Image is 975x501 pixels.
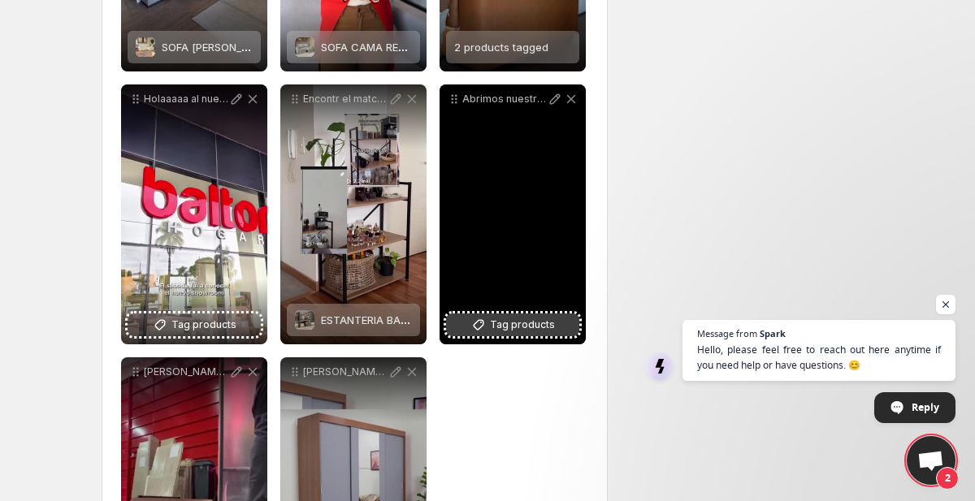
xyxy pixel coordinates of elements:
span: SOFA [PERSON_NAME] 2.70CM RETRACTIL RECLINABLE [162,41,441,54]
div: Abrimos nuestro nuevo SHOW ROOM Ven a conocernos en AvTag products [440,84,586,344]
span: Tag products [490,317,555,333]
span: ESTANTERIA BAJA CON 3 ESTANTES LINEA INDUSTRIAL HIERRO - [GEOGRAPHIC_DATA] HOGAR [321,313,800,326]
span: Reply [912,393,939,421]
p: Abrimos nuestro nuevo SHOW ROOM Ven a conocernos en Av [462,93,547,106]
span: 2 products tagged [454,41,548,54]
span: Hello, please feel free to reach out here anytime if you need help or have questions. 😊 [697,342,941,373]
p: Encontr el match perfecto para mi estacin de caf Toda la lnea industrial la encuentran en baltonu... [303,93,388,106]
span: Tag products [171,317,236,333]
p: Holaaaaa al nuevo showroom de baltonuy Amando cada rincn un local hermoso y te dan ganas de lleva... [144,93,228,106]
p: [PERSON_NAME] un toque de elegancia a tu dormitorio con el Ropero Matrimonial Reno Este espectacu... [303,365,388,378]
p: [PERSON_NAME] a tu oficina un toque industrial nico y transforma tu ambiente con este mueble que ... [144,365,228,378]
div: Open chat [907,436,955,485]
span: 2 [936,467,959,490]
img: ESTANTERIA BAJA CON 3 ESTANTES LINEA INDUSTRIAL HIERRO - BALTON HOGAR [295,310,314,330]
div: Encontr el match perfecto para mi estacin de caf Toda la lnea industrial la encuentran en baltonu... [280,84,427,344]
button: Tag products [446,313,579,336]
span: Message from [697,329,757,338]
div: Holaaaaa al nuevo showroom de baltonuy Amando cada rincn un local hermoso y te dan ganas de lleva... [121,84,267,344]
img: SOFA CAMA RETRACTIL/RECLINABLE TREVO 236CM [295,37,314,57]
img: SOFA LANUS ARENA 2.70CM RETRACTIL RECLINABLE [136,37,155,57]
span: Spark [760,329,786,338]
span: SOFA CAMA RETRACTIL/RECLINABLE TREVO 236CM [321,41,586,54]
button: Tag products [128,313,261,336]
